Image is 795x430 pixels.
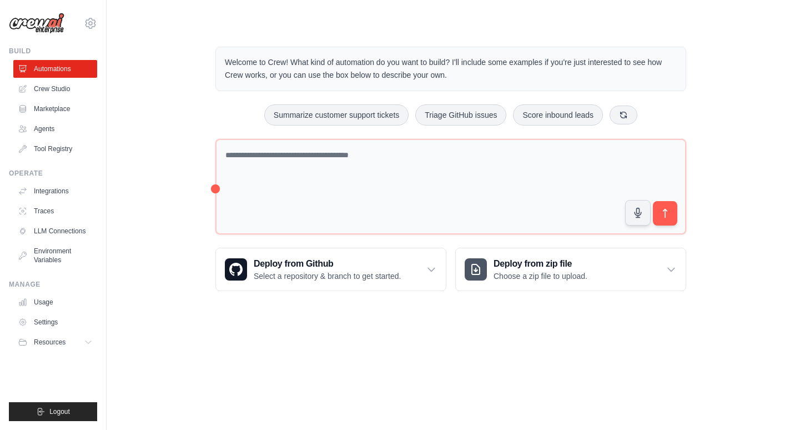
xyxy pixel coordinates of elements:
[264,104,409,126] button: Summarize customer support tickets
[13,313,97,331] a: Settings
[254,257,401,271] h3: Deploy from Github
[13,202,97,220] a: Traces
[13,140,97,158] a: Tool Registry
[13,100,97,118] a: Marketplace
[13,120,97,138] a: Agents
[9,169,97,178] div: Operate
[9,280,97,289] div: Manage
[13,333,97,351] button: Resources
[9,13,64,34] img: Logo
[254,271,401,282] p: Select a repository & branch to get started.
[13,293,97,311] a: Usage
[9,47,97,56] div: Build
[9,402,97,421] button: Logout
[13,60,97,78] a: Automations
[513,104,603,126] button: Score inbound leads
[13,182,97,200] a: Integrations
[13,222,97,240] a: LLM Connections
[415,104,506,126] button: Triage GitHub issues
[225,56,677,82] p: Welcome to Crew! What kind of automation do you want to build? I'll include some examples if you'...
[13,80,97,98] a: Crew Studio
[494,271,587,282] p: Choose a zip file to upload.
[494,257,587,271] h3: Deploy from zip file
[49,407,70,416] span: Logout
[13,242,97,269] a: Environment Variables
[34,338,66,347] span: Resources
